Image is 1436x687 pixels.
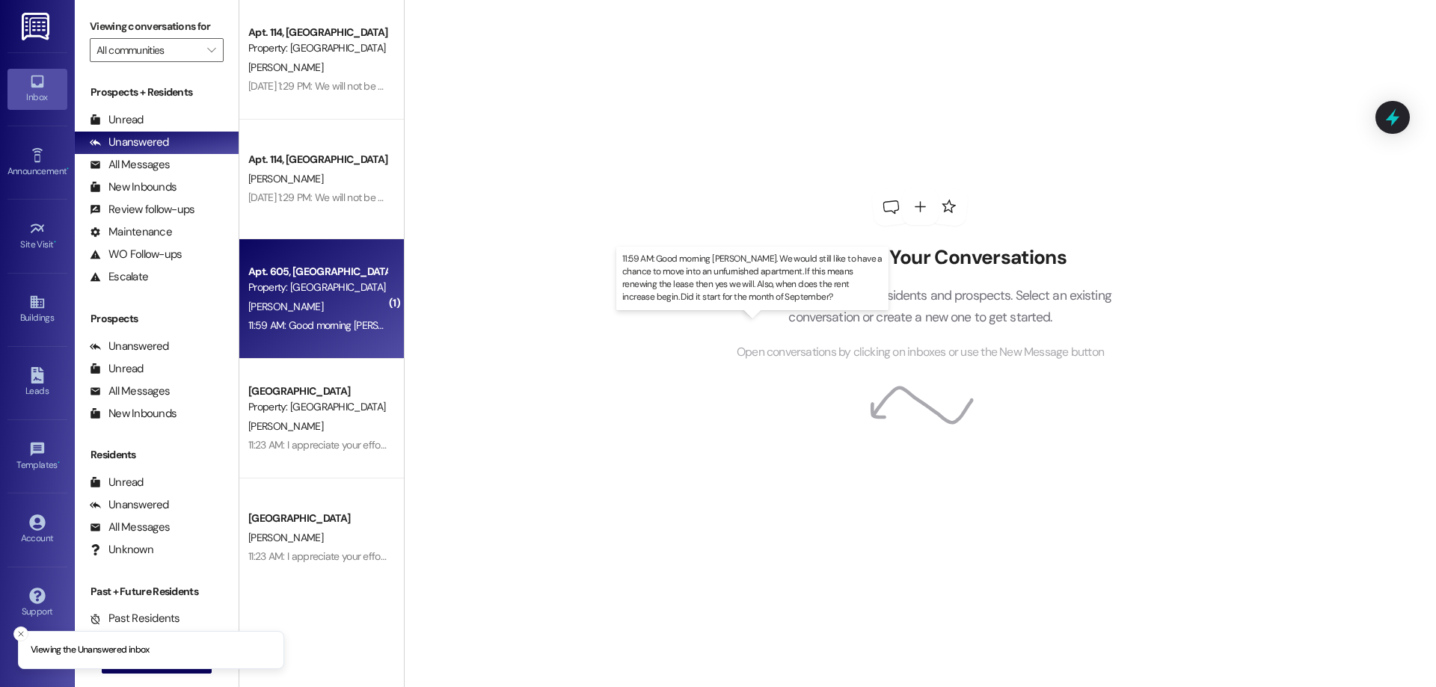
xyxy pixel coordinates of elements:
[75,311,239,327] div: Prospects
[248,549,441,563] div: 11:23 AM: I appreciate your efforts, thank you!
[96,38,200,62] input: All communities
[90,406,177,422] div: New Inbounds
[7,363,67,403] a: Leads
[67,164,69,174] span: •
[75,447,239,463] div: Residents
[90,497,169,513] div: Unanswered
[7,583,67,623] a: Support
[248,318,1326,332] div: 11:59 AM: Good morning [PERSON_NAME]. We would still like to have a chance to move into an unfurn...
[7,437,67,477] a: Templates •
[7,69,67,109] a: Inbox
[90,202,194,218] div: Review follow-ups
[90,135,169,150] div: Unanswered
[248,152,387,167] div: Apt. 114, [GEOGRAPHIC_DATA]
[7,289,67,330] a: Buildings
[22,13,52,40] img: ResiDesk Logo
[248,419,323,433] span: [PERSON_NAME]
[90,157,170,173] div: All Messages
[90,520,170,535] div: All Messages
[248,531,323,544] span: [PERSON_NAME]
[248,399,387,415] div: Property: [GEOGRAPHIC_DATA]
[7,216,67,256] a: Site Visit •
[248,191,460,204] div: [DATE] 1:29 PM: We will not be renewing our lease
[248,25,387,40] div: Apt. 114, [GEOGRAPHIC_DATA]
[90,339,169,354] div: Unanswered
[90,247,182,262] div: WO Follow-ups
[248,172,323,185] span: [PERSON_NAME]
[90,112,144,128] div: Unread
[90,542,153,558] div: Unknown
[248,280,387,295] div: Property: [GEOGRAPHIC_DATA]
[90,179,177,195] div: New Inbounds
[90,361,144,377] div: Unread
[248,438,441,452] div: 11:23 AM: I appreciate your efforts, thank you!
[248,300,323,313] span: [PERSON_NAME]
[706,285,1134,327] p: Start connecting with your residents and prospects. Select an existing conversation or create a n...
[75,584,239,600] div: Past + Future Residents
[248,511,387,526] div: [GEOGRAPHIC_DATA]
[75,84,239,100] div: Prospects + Residents
[248,40,387,56] div: Property: [GEOGRAPHIC_DATA]
[90,475,144,490] div: Unread
[90,611,180,626] div: Past Residents
[90,15,224,38] label: Viewing conversations for
[58,458,60,468] span: •
[13,626,28,641] button: Close toast
[622,253,883,304] p: 11:59 AM: Good morning [PERSON_NAME]. We would still like to have a chance to move into an unfurn...
[248,61,323,74] span: [PERSON_NAME]
[248,264,387,280] div: Apt. 605, [GEOGRAPHIC_DATA]
[7,510,67,550] a: Account
[207,44,215,56] i: 
[248,383,387,399] div: [GEOGRAPHIC_DATA]
[90,383,170,399] div: All Messages
[31,644,150,657] p: Viewing the Unanswered inbox
[90,224,172,240] div: Maintenance
[90,269,148,285] div: Escalate
[54,237,56,247] span: •
[706,246,1134,270] h2: Welcome to Your Conversations
[248,79,460,93] div: [DATE] 1:29 PM: We will not be renewing our lease
[737,343,1104,362] span: Open conversations by clicking on inboxes or use the New Message button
